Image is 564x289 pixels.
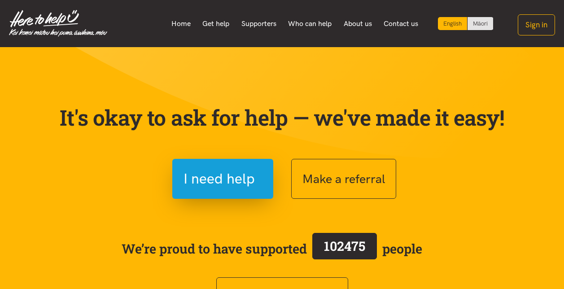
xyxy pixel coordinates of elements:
[378,14,424,33] a: Contact us
[9,10,107,37] img: Home
[58,105,507,131] p: It's okay to ask for help — we've made it easy!
[165,14,197,33] a: Home
[518,14,555,35] button: Sign in
[438,17,494,30] div: Language toggle
[338,14,378,33] a: About us
[468,17,493,30] a: Switch to Te Reo Māori
[307,231,382,266] a: 102475
[184,167,255,190] span: I need help
[282,14,338,33] a: Who can help
[172,159,273,199] button: I need help
[291,159,396,199] button: Make a referral
[438,17,468,30] div: Current language
[235,14,282,33] a: Supporters
[197,14,236,33] a: Get help
[324,237,365,254] span: 102475
[122,231,422,266] span: We’re proud to have supported people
